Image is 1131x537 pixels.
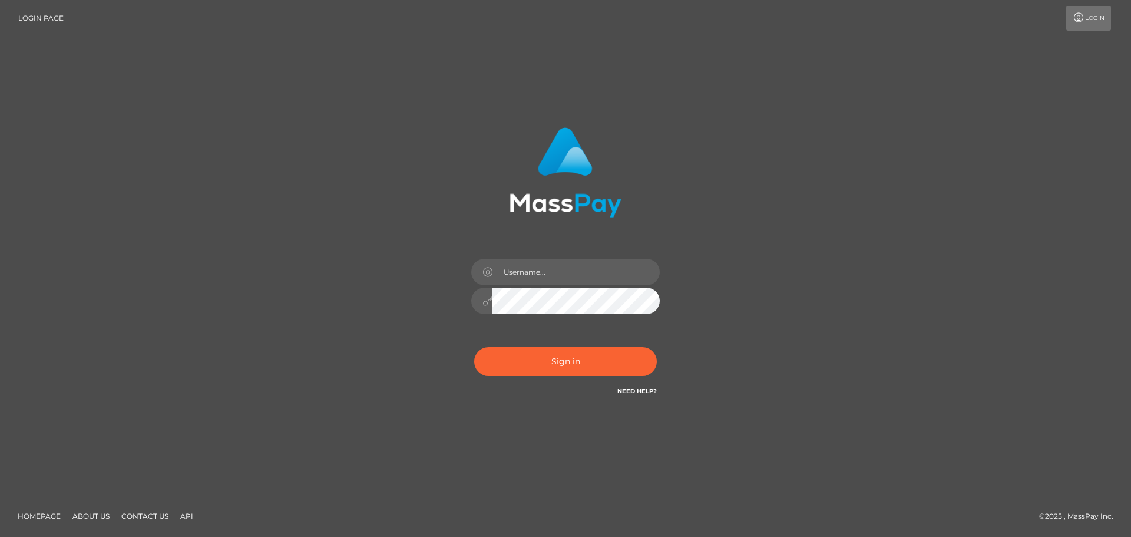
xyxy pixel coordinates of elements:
a: Contact Us [117,507,173,525]
a: Need Help? [617,387,657,395]
a: API [176,507,198,525]
a: About Us [68,507,114,525]
a: Homepage [13,507,65,525]
a: Login Page [18,6,64,31]
button: Sign in [474,347,657,376]
a: Login [1066,6,1111,31]
img: MassPay Login [510,127,621,218]
input: Username... [492,259,660,285]
div: © 2025 , MassPay Inc. [1039,510,1122,523]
